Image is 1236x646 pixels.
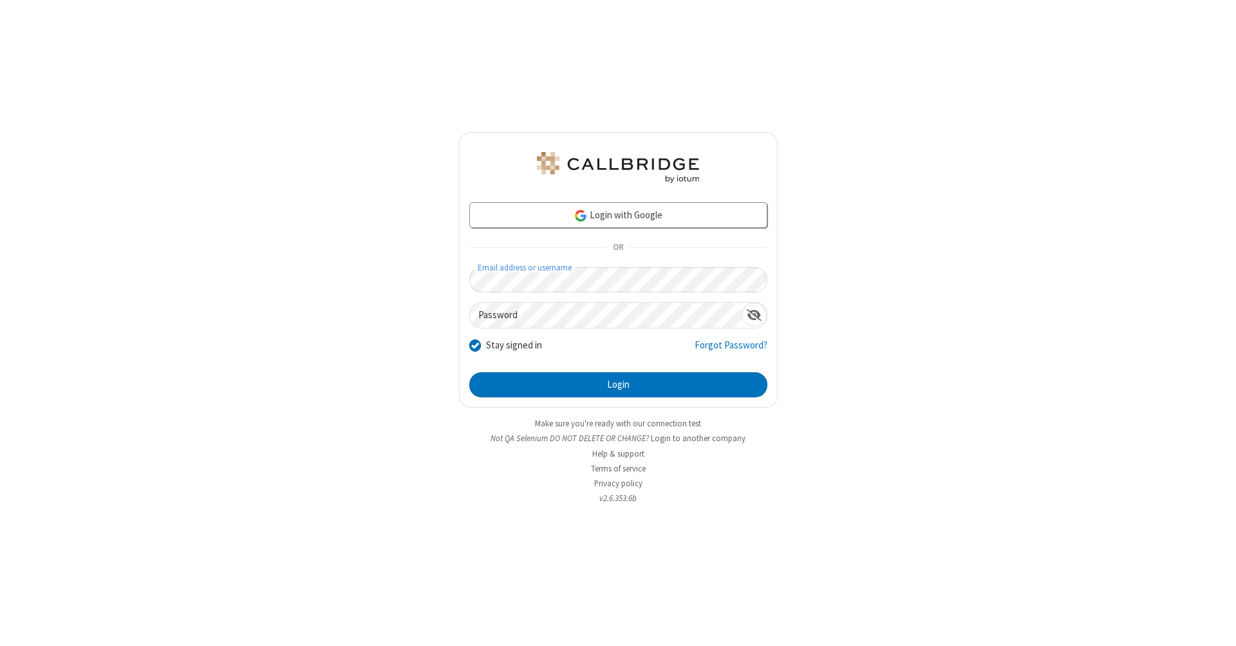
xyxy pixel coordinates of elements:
span: OR [608,239,628,257]
div: Show password [742,303,767,327]
label: Stay signed in [486,338,542,353]
a: Make sure you're ready with our connection test [535,418,701,429]
input: Password [470,303,742,328]
a: Privacy policy [594,478,642,489]
a: Forgot Password? [695,338,767,363]
a: Login with Google [469,202,767,228]
img: QA Selenium DO NOT DELETE OR CHANGE [534,152,702,183]
li: v2.6.353.6b [459,492,778,504]
button: Login [469,372,767,398]
input: Email address or username [469,267,767,292]
a: Help & support [592,448,644,459]
img: google-icon.png [574,209,588,223]
button: Login to another company [651,432,745,444]
li: Not QA Selenium DO NOT DELETE OR CHANGE? [459,432,778,444]
a: Terms of service [591,463,646,474]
